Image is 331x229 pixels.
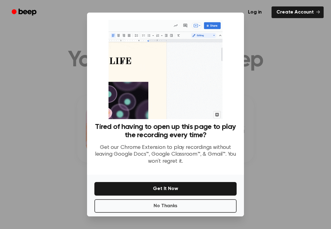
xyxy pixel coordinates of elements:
[94,182,237,196] button: Get It Now
[94,199,237,213] button: No Thanks
[242,5,268,19] a: Log in
[108,20,222,119] img: Beep extension in action
[94,123,237,139] h3: Tired of having to open up this page to play the recording every time?
[7,6,42,18] a: Beep
[94,144,237,165] p: Get our Chrome Extension to play recordings without leaving Google Docs™, Google Classroom™, & Gm...
[272,6,324,18] a: Create Account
